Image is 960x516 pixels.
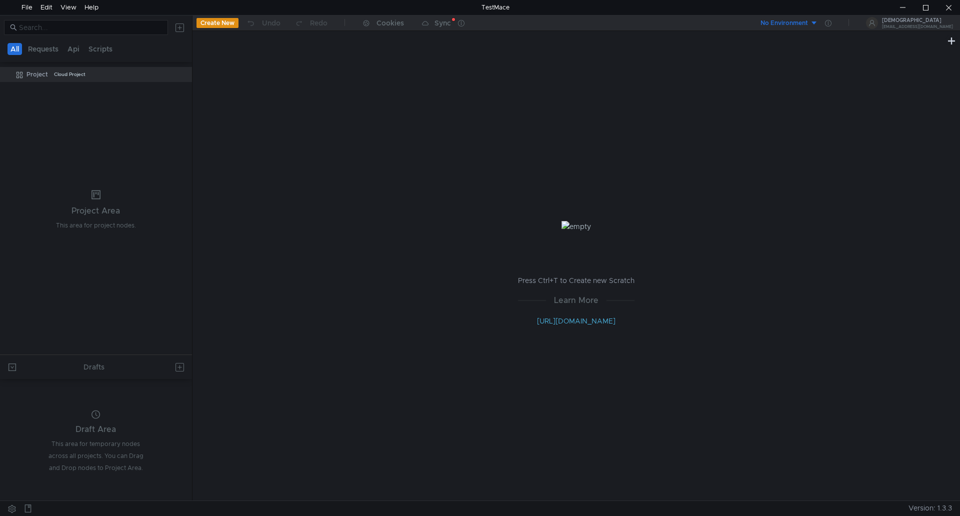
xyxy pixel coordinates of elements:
button: Undo [238,15,287,30]
div: [DEMOGRAPHIC_DATA] [882,18,953,23]
div: Redo [310,17,327,29]
button: Requests [25,43,61,55]
div: Undo [262,17,280,29]
div: [EMAIL_ADDRESS][DOMAIN_NAME] [882,25,953,28]
div: Sync [434,19,451,26]
a: [URL][DOMAIN_NAME] [537,316,615,325]
button: Scripts [85,43,115,55]
button: All [7,43,22,55]
button: Redo [287,15,334,30]
button: Api [64,43,82,55]
div: Drafts [83,361,104,373]
div: Project [26,67,48,82]
div: Cookies [376,17,404,29]
input: Search... [19,22,162,33]
span: Learn More [546,294,606,306]
p: Press Ctrl+T to Create new Scratch [518,274,634,286]
div: Cloud Project [54,67,85,82]
span: Version: 1.3.3 [908,501,952,515]
button: No Environment [748,15,818,31]
div: No Environment [760,18,808,28]
button: Create New [196,18,238,28]
img: empty [561,221,591,232]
